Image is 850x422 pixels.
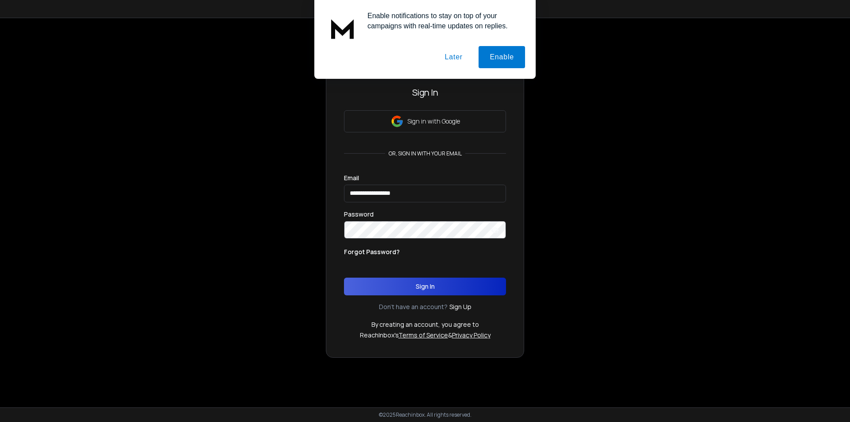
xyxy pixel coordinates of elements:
p: Don't have an account? [379,302,448,311]
a: Sign Up [449,302,471,311]
img: notification icon [325,11,360,46]
label: Password [344,211,374,217]
p: ReachInbox's & [360,331,491,340]
button: Sign in with Google [344,110,506,132]
h3: Sign In [344,86,506,99]
p: or, sign in with your email [385,150,465,157]
button: Later [433,46,473,68]
div: Enable notifications to stay on top of your campaigns with real-time updates on replies. [360,11,525,31]
p: © 2025 Reachinbox. All rights reserved. [379,411,471,418]
a: Terms of Service [398,331,448,339]
button: Enable [479,46,525,68]
a: Privacy Policy [452,331,491,339]
p: Forgot Password? [344,248,400,256]
button: Sign In [344,278,506,295]
p: By creating an account, you agree to [371,320,479,329]
label: Email [344,175,359,181]
p: Sign in with Google [407,117,460,126]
